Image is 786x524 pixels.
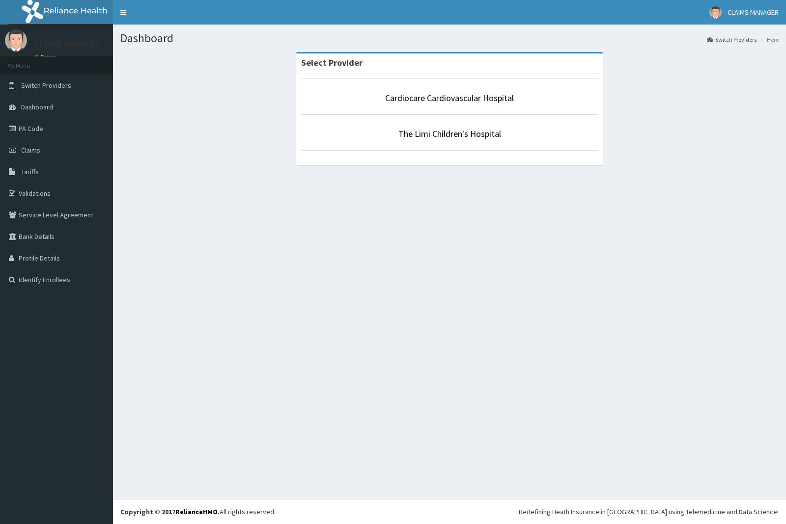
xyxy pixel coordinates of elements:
[709,6,722,19] img: User Image
[398,128,501,139] a: The Limi Children's Hospital
[758,35,779,44] li: Here
[21,81,71,90] span: Switch Providers
[21,167,39,176] span: Tariffs
[175,507,218,516] a: RelianceHMO
[519,507,779,517] div: Redefining Heath Insurance in [GEOGRAPHIC_DATA] using Telemedicine and Data Science!
[21,146,40,155] span: Claims
[728,8,779,17] span: CLAIMS MANAGER
[120,32,779,45] h1: Dashboard
[385,92,514,104] a: Cardiocare Cardiovascular Hospital
[707,35,757,44] a: Switch Providers
[120,507,220,516] strong: Copyright © 2017 .
[113,499,786,524] footer: All rights reserved.
[5,29,27,52] img: User Image
[34,53,58,60] a: Online
[34,40,100,49] p: CLAIMS MANAGER
[301,57,363,68] strong: Select Provider
[21,103,53,111] span: Dashboard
